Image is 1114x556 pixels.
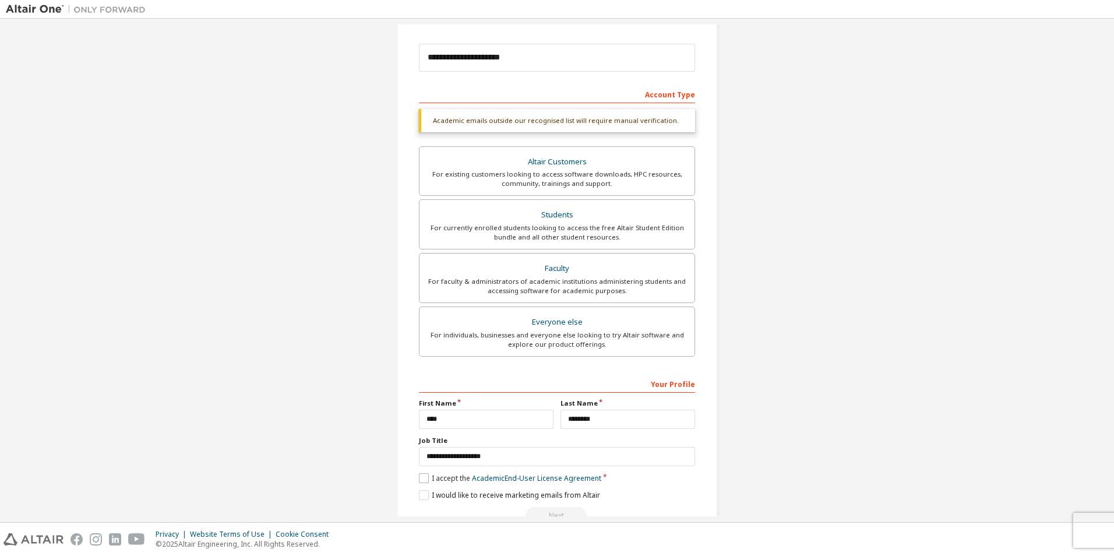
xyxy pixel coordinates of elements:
[426,277,688,295] div: For faculty & administrators of academic institutions administering students and accessing softwa...
[426,223,688,242] div: For currently enrolled students looking to access the free Altair Student Edition bundle and all ...
[128,533,145,546] img: youtube.svg
[276,530,336,539] div: Cookie Consent
[419,109,695,132] div: Academic emails outside our recognised list will require manual verification.
[426,330,688,349] div: For individuals, businesses and everyone else looking to try Altair software and explore our prod...
[426,170,688,188] div: For existing customers looking to access software downloads, HPC resources, community, trainings ...
[426,314,688,330] div: Everyone else
[426,154,688,170] div: Altair Customers
[419,490,600,500] label: I would like to receive marketing emails from Altair
[419,85,695,103] div: Account Type
[3,533,64,546] img: altair_logo.svg
[472,473,601,483] a: Academic End-User License Agreement
[419,436,695,445] label: Job Title
[156,530,190,539] div: Privacy
[419,374,695,393] div: Your Profile
[426,261,688,277] div: Faculty
[419,473,601,483] label: I accept the
[109,533,121,546] img: linkedin.svg
[90,533,102,546] img: instagram.svg
[419,399,554,408] label: First Name
[419,507,695,525] div: Read and acccept EULA to continue
[156,539,336,549] p: © 2025 Altair Engineering, Inc. All Rights Reserved.
[560,399,695,408] label: Last Name
[6,3,151,15] img: Altair One
[190,530,276,539] div: Website Terms of Use
[70,533,83,546] img: facebook.svg
[426,207,688,223] div: Students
